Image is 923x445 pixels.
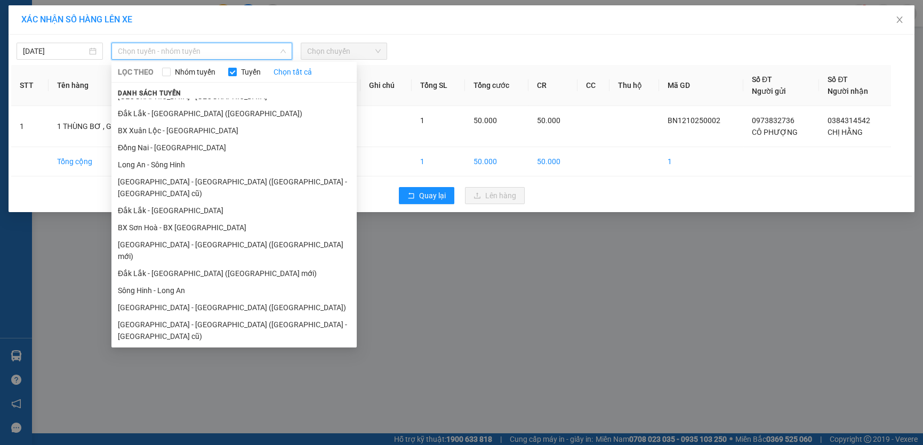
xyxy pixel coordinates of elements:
span: rollback [407,192,415,200]
th: CC [577,65,609,106]
li: Long An - Sông Hinh [111,156,357,173]
td: Tổng cộng [49,147,227,176]
span: LỌC THEO [118,66,154,78]
span: 0973832736 [752,116,794,125]
span: close [895,15,904,24]
li: BX Sơn Hoà - BX [GEOGRAPHIC_DATA] [111,219,357,236]
div: 0367949360 [91,35,166,50]
span: Người gửi [752,87,786,95]
td: 50.000 [465,147,528,176]
li: Đồng Nai - [GEOGRAPHIC_DATA] [111,139,357,156]
span: 50.000 [537,116,560,125]
div: Đồng Nai [91,9,166,35]
th: Ghi chú [360,65,412,106]
li: [GEOGRAPHIC_DATA] - [GEOGRAPHIC_DATA] ([GEOGRAPHIC_DATA]) [111,299,357,316]
li: Đắk Lắk - [GEOGRAPHIC_DATA] [111,202,357,219]
span: CÔ PHƯỢNG [752,128,798,136]
button: Close [885,5,914,35]
td: 1 [412,147,465,176]
th: CR [528,65,577,106]
input: 12/10/2025 [23,45,87,57]
span: Nhóm tuyến [171,66,220,78]
span: BÊN CAM [91,50,137,87]
th: Tổng cước [465,65,528,106]
td: 1 THÙNG BƠ , GỌI TRƯỚC 15P RA LẤY [49,106,227,147]
button: rollbackQuay lại [399,187,454,204]
span: Số ĐT [752,75,772,84]
span: Danh sách tuyến [111,88,188,98]
span: 1 [420,116,424,125]
li: Đắk Lắk - [GEOGRAPHIC_DATA] ([GEOGRAPHIC_DATA] mới) [111,265,357,282]
span: CHỊ HẰNG [828,128,863,136]
li: BX Xuân Lộc - [GEOGRAPHIC_DATA] [111,122,357,139]
li: [GEOGRAPHIC_DATA] - [GEOGRAPHIC_DATA] ([GEOGRAPHIC_DATA] mới) [111,236,357,265]
td: 50.000 [528,147,577,176]
span: Chọn chuyến [307,43,381,59]
span: Chọn tuyến - nhóm tuyến [118,43,286,59]
th: Mã GD [659,65,743,106]
span: Số ĐT [828,75,848,84]
span: Nhận: [91,10,117,21]
div: 0394576607 [9,22,84,37]
span: Gửi: [9,10,26,21]
th: Tên hàng [49,65,227,106]
th: Thu hộ [609,65,659,106]
span: Người nhận [828,87,868,95]
span: DĐ: [91,55,107,67]
span: BN1210250002 [668,116,720,125]
span: Quay lại [419,190,446,201]
span: 50.000 [473,116,497,125]
li: Sông Hinh - Long An [111,282,357,299]
button: uploadLên hàng [465,187,525,204]
a: Chọn tất cả [274,66,312,78]
th: Tổng SL [412,65,465,106]
th: STT [11,65,49,106]
span: Tuyến [237,66,265,78]
span: down [280,48,286,54]
li: [GEOGRAPHIC_DATA] - [GEOGRAPHIC_DATA] ([GEOGRAPHIC_DATA] - [GEOGRAPHIC_DATA] cũ) [111,316,357,345]
td: 1 [11,106,49,147]
span: XÁC NHẬN SỐ HÀNG LÊN XE [21,14,132,25]
li: Đắk Lắk - [GEOGRAPHIC_DATA] ([GEOGRAPHIC_DATA]) [111,105,357,122]
li: [GEOGRAPHIC_DATA] - [GEOGRAPHIC_DATA] ([GEOGRAPHIC_DATA] - [GEOGRAPHIC_DATA] cũ) [111,173,357,202]
span: 0384314542 [828,116,870,125]
div: Buôn Nia [9,9,84,22]
td: 1 [659,147,743,176]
